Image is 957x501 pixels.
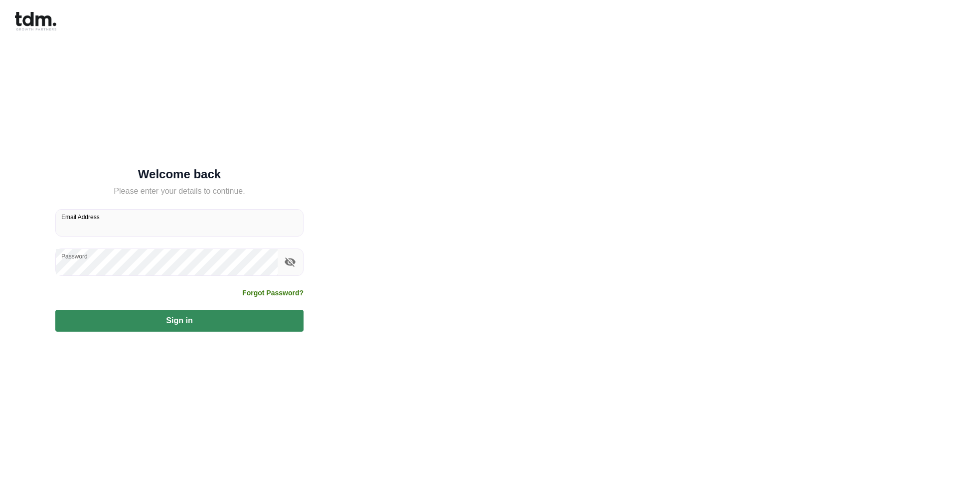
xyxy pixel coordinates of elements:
label: Password [61,252,88,260]
h5: Please enter your details to continue. [55,185,304,197]
button: Sign in [55,310,304,332]
button: toggle password visibility [282,253,299,270]
h5: Welcome back [55,169,304,179]
a: Forgot Password? [242,288,304,298]
label: Email Address [61,213,100,221]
